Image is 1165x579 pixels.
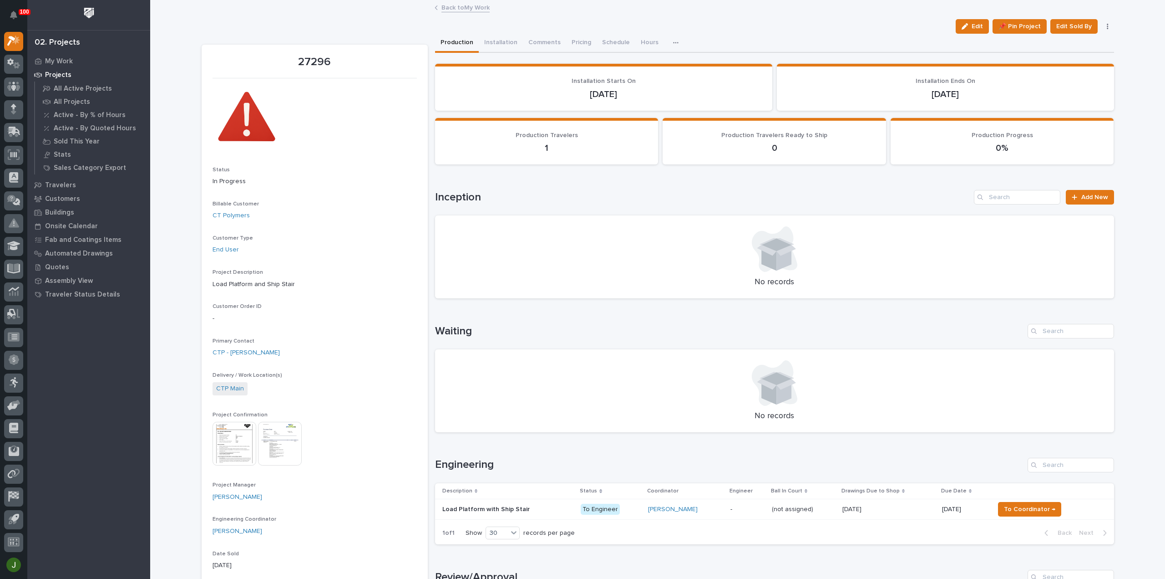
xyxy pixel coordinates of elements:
[956,19,989,34] button: Edit
[27,54,150,68] a: My Work
[730,506,765,513] p: -
[972,132,1033,138] span: Production Progress
[54,164,126,172] p: Sales Category Export
[772,504,815,513] p: (not assigned)
[213,561,417,570] p: [DATE]
[435,34,479,53] button: Production
[902,143,1103,154] p: 0%
[597,34,635,53] button: Schedule
[54,138,100,146] p: Sold This Year
[729,486,753,496] p: Engineer
[486,528,508,538] div: 30
[45,222,98,231] p: Onsite Calendar
[788,89,1103,100] p: [DATE]
[566,34,597,53] button: Pricing
[213,373,282,378] span: Delivery / Work Location(s)
[441,2,490,12] a: Back toMy Work
[213,245,239,255] a: End User
[1028,458,1114,472] input: Search
[1037,529,1075,537] button: Back
[1052,529,1072,537] span: Back
[81,5,97,21] img: Workspace Logo
[213,338,254,344] span: Primary Contact
[213,551,239,557] span: Date Sold
[213,167,230,173] span: Status
[972,22,983,31] span: Edit
[54,98,90,106] p: All Projects
[45,195,80,203] p: Customers
[916,78,975,84] span: Installation Ends On
[1050,19,1098,34] button: Edit Sold By
[27,246,150,260] a: Automated Drawings
[45,71,71,79] p: Projects
[572,78,636,84] span: Installation Starts On
[466,529,482,537] p: Show
[993,19,1047,34] button: 📌 Pin Project
[45,181,76,190] p: Travelers
[974,190,1060,205] input: Search
[54,124,136,133] p: Active - By Quoted Hours
[1056,21,1092,32] span: Edit Sold By
[581,504,620,515] div: To Engineer
[1066,190,1114,205] a: Add New
[435,191,971,204] h1: Inception
[27,219,150,233] a: Onsite Calendar
[35,148,150,161] a: Stats
[11,11,23,26] div: Notifications100
[45,263,69,272] p: Quotes
[771,486,802,496] p: Ball In Court
[435,458,1024,471] h1: Engineering
[213,211,250,220] a: CT Polymers
[998,502,1061,517] button: To Coordinator →
[998,21,1041,32] span: 📌 Pin Project
[674,143,875,154] p: 0
[35,122,150,134] a: Active - By Quoted Hours
[213,270,263,275] span: Project Description
[580,486,597,496] p: Status
[1028,324,1114,338] input: Search
[4,555,23,574] button: users-avatar
[446,277,1103,287] p: No records
[27,260,150,274] a: Quotes
[446,143,648,154] p: 1
[27,287,150,301] a: Traveler Status Details
[1081,194,1108,200] span: Add New
[213,84,281,152] img: Spc8dcHkjWCnVN2egZhHsdbeJcADVGhgSKUqg2HYIy4
[941,486,967,496] p: Due Date
[213,280,417,289] p: Load Platform and Ship Stair
[213,412,268,418] span: Project Confirmation
[523,529,575,537] p: records per page
[1079,529,1099,537] span: Next
[45,277,93,285] p: Assembly View
[27,233,150,246] a: Fab and Coatings Items
[213,527,262,536] a: [PERSON_NAME]
[635,34,664,53] button: Hours
[35,82,150,95] a: All Active Projects
[479,34,523,53] button: Installation
[216,384,244,394] a: CTP Main
[442,486,472,496] p: Description
[213,304,262,309] span: Customer Order ID
[435,522,462,544] p: 1 of 1
[45,291,120,299] p: Traveler Status Details
[45,209,74,217] p: Buildings
[213,56,417,69] p: 27296
[446,89,761,100] p: [DATE]
[35,161,150,174] a: Sales Category Export
[45,250,113,258] p: Automated Drawings
[45,57,73,66] p: My Work
[213,517,276,522] span: Engineering Coordinator
[442,504,532,513] p: Load Platform with Ship Stair
[20,9,29,15] p: 100
[446,411,1103,421] p: No records
[213,492,262,502] a: [PERSON_NAME]
[54,151,71,159] p: Stats
[842,504,863,513] p: [DATE]
[213,236,253,241] span: Customer Type
[1004,504,1055,515] span: To Coordinator →
[54,111,126,119] p: Active - By % of Hours
[721,132,827,138] span: Production Travelers Ready to Ship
